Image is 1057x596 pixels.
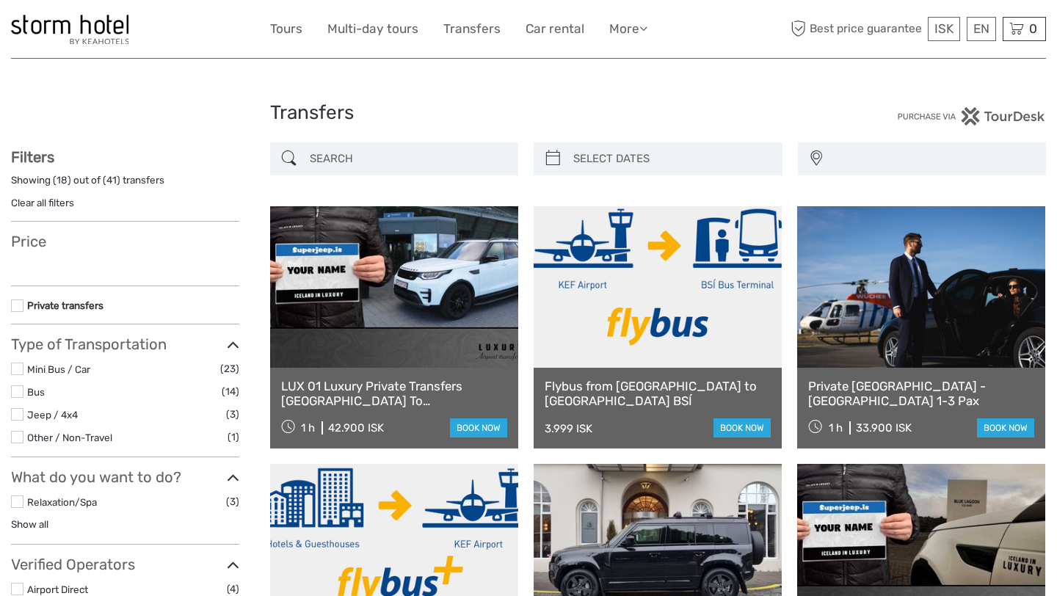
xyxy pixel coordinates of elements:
strong: Filters [11,148,54,166]
h3: Type of Transportation [11,335,239,353]
input: SEARCH [304,146,512,172]
a: Mini Bus / Car [27,363,90,375]
a: book now [450,418,507,437]
img: PurchaseViaTourDesk.png [897,107,1046,126]
a: Airport Direct [27,584,88,595]
a: Car rental [526,18,584,40]
input: SELECT DATES [567,146,775,172]
a: LUX 01 Luxury Private Transfers [GEOGRAPHIC_DATA] To [GEOGRAPHIC_DATA] [281,379,507,409]
span: ISK [934,21,954,36]
a: Private transfers [27,299,103,311]
a: book now [713,418,771,437]
a: Other / Non-Travel [27,432,112,443]
label: 41 [106,173,117,187]
a: Show all [11,518,48,530]
div: 3.999 ISK [545,422,592,435]
span: (3) [226,406,239,423]
a: Jeep / 4x4 [27,409,78,421]
h3: Price [11,233,239,250]
div: Showing ( ) out of ( ) transfers [11,173,239,196]
span: Best price guarantee [788,17,925,41]
a: Multi-day tours [327,18,418,40]
a: Flybus from [GEOGRAPHIC_DATA] to [GEOGRAPHIC_DATA] BSÍ [545,379,771,409]
div: EN [967,17,996,41]
span: 0 [1027,21,1039,36]
h1: Transfers [270,101,788,125]
a: Bus [27,386,45,398]
span: 1 h [829,421,843,435]
a: Clear all filters [11,197,74,208]
span: 1 h [301,421,315,435]
a: Relaxation/Spa [27,496,97,508]
a: book now [977,418,1034,437]
a: Transfers [443,18,501,40]
label: 18 [57,173,68,187]
a: More [609,18,647,40]
h3: What do you want to do? [11,468,239,486]
span: (3) [226,493,239,510]
a: Tours [270,18,302,40]
span: (23) [220,360,239,377]
div: 33.900 ISK [856,421,912,435]
span: (1) [228,429,239,446]
div: 42.900 ISK [328,421,384,435]
img: 100-ccb843ef-9ccf-4a27-8048-e049ba035d15_logo_small.jpg [11,15,128,44]
a: Private [GEOGRAPHIC_DATA] - [GEOGRAPHIC_DATA] 1-3 Pax [808,379,1034,409]
span: (14) [222,383,239,400]
h3: Verified Operators [11,556,239,573]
